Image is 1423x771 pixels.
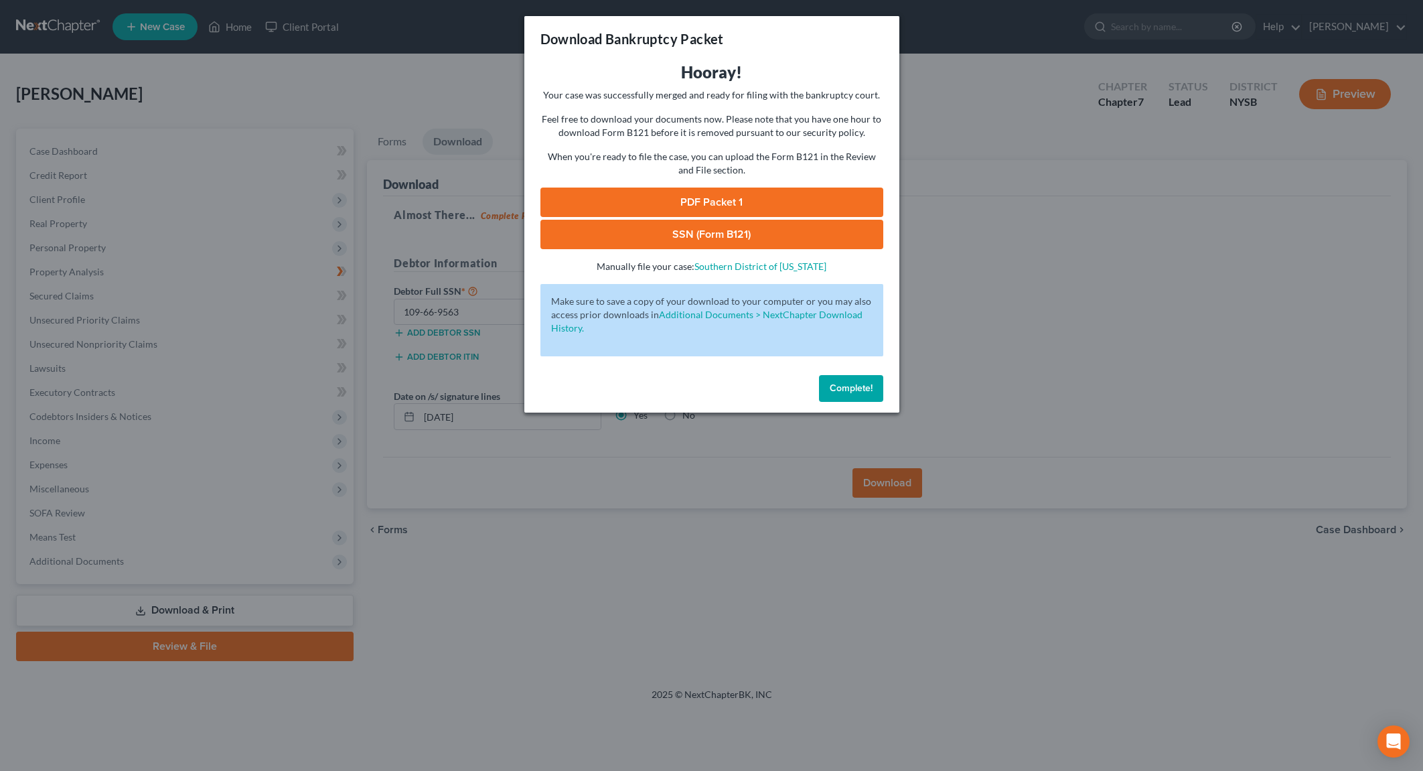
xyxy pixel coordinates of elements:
span: Complete! [830,382,873,394]
button: Complete! [819,375,883,402]
div: Open Intercom Messenger [1377,725,1410,758]
a: PDF Packet 1 [540,188,883,217]
p: Make sure to save a copy of your download to your computer or you may also access prior downloads in [551,295,873,335]
p: When you're ready to file the case, you can upload the Form B121 in the Review and File section. [540,150,883,177]
p: Manually file your case: [540,260,883,273]
p: Your case was successfully merged and ready for filing with the bankruptcy court. [540,88,883,102]
h3: Hooray! [540,62,883,83]
p: Feel free to download your documents now. Please note that you have one hour to download Form B12... [540,113,883,139]
a: SSN (Form B121) [540,220,883,249]
h3: Download Bankruptcy Packet [540,29,724,48]
a: Additional Documents > NextChapter Download History. [551,309,863,334]
a: Southern District of [US_STATE] [694,261,826,272]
